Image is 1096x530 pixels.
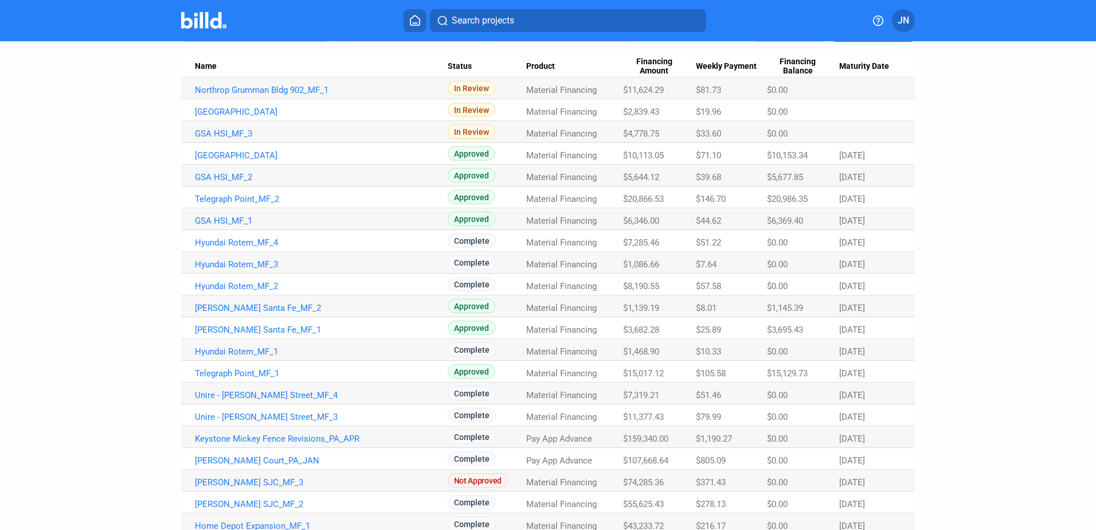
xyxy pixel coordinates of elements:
span: [DATE] [839,259,865,270]
button: Search projects [430,9,706,32]
span: Complete [448,277,496,291]
span: $107,668.64 [623,455,668,466]
span: Complete [448,430,496,444]
span: In Review [448,103,495,117]
img: Billd Company Logo [181,12,226,29]
span: Financing Balance [767,57,829,76]
a: Keystone Mickey Fence Revisions_PA_APR [195,434,448,444]
span: Material Financing [526,194,597,204]
span: Not Approved [448,473,508,488]
span: $0.00 [767,499,788,509]
span: $0.00 [767,477,788,488]
span: Complete [448,451,496,466]
span: Material Financing [526,281,597,291]
span: Material Financing [526,107,597,117]
span: $0.00 [767,434,788,444]
span: Status [448,61,472,72]
span: $5,644.12 [623,172,659,182]
span: Name [195,61,217,72]
span: $6,369.40 [767,216,803,226]
span: $6,346.00 [623,216,659,226]
span: Material Financing [526,368,597,379]
span: [DATE] [839,499,865,509]
div: Maturity Date [839,61,901,72]
span: $57.58 [696,281,721,291]
span: [DATE] [839,412,865,422]
span: $2,839.43 [623,107,659,117]
a: Northrop Grumman Bldg 902_MF_1 [195,85,448,95]
span: $39.68 [696,172,721,182]
span: $3,682.28 [623,325,659,335]
span: Complete [448,386,496,400]
span: [DATE] [839,455,865,466]
span: Material Financing [526,237,597,248]
span: Approved [448,299,495,313]
span: $11,377.43 [623,412,664,422]
span: Weekly Payment [696,61,757,72]
span: Material Financing [526,303,597,313]
span: Complete [448,342,496,357]
span: [DATE] [839,216,865,226]
span: Approved [448,321,495,335]
span: $0.00 [767,412,788,422]
a: Hyundai Rotem_MF_3 [195,259,448,270]
span: $805.09 [696,455,726,466]
a: Hyundai Rotem_MF_1 [195,346,448,357]
span: $55,625.43 [623,499,664,509]
span: Complete [448,255,496,270]
span: Material Financing [526,128,597,139]
span: Approved [448,146,495,161]
span: Approved [448,190,495,204]
span: [DATE] [839,281,865,291]
div: Financing Balance [767,57,839,76]
span: $71.10 [696,150,721,161]
span: Material Financing [526,172,597,182]
span: JN [898,14,909,28]
span: [DATE] [839,325,865,335]
a: Telegraph Point_MF_1 [195,368,448,379]
span: $0.00 [767,281,788,291]
span: $371.43 [696,477,726,488]
span: Material Financing [526,85,597,95]
span: Product [526,61,555,72]
span: Material Financing [526,346,597,357]
span: Material Financing [526,390,597,400]
span: Approved [448,364,495,379]
span: $278.13 [696,499,726,509]
span: Material Financing [526,259,597,270]
span: $0.00 [767,390,788,400]
span: $7,319.21 [623,390,659,400]
a: [PERSON_NAME] Santa Fe_MF_2 [195,303,448,313]
span: Pay App Advance [526,434,592,444]
span: $105.58 [696,368,726,379]
span: Approved [448,212,495,226]
span: [DATE] [839,434,865,444]
span: $25.89 [696,325,721,335]
span: [DATE] [839,390,865,400]
span: [DATE] [839,237,865,248]
span: $8.01 [696,303,717,313]
span: Material Financing [526,216,597,226]
span: Complete [448,408,496,422]
span: $0.00 [767,346,788,357]
span: $15,017.12 [623,368,664,379]
a: Unire - [PERSON_NAME] Street_MF_4 [195,390,448,400]
span: [DATE] [839,150,865,161]
span: $0.00 [767,128,788,139]
span: $33.60 [696,128,721,139]
a: GSA HSI_MF_3 [195,128,448,139]
span: Material Financing [526,477,597,488]
span: $1,139.19 [623,303,659,313]
span: Material Financing [526,150,597,161]
span: $1,468.90 [623,346,659,357]
span: Maturity Date [839,61,889,72]
span: $20,986.35 [767,194,808,204]
span: [DATE] [839,194,865,204]
a: Telegraph Point_MF_2 [195,194,448,204]
span: Pay App Advance [526,455,592,466]
span: $5,677.85 [767,172,803,182]
a: [PERSON_NAME] SJC_MF_3 [195,477,448,488]
a: Hyundai Rotem_MF_4 [195,237,448,248]
span: Material Financing [526,412,597,422]
span: Material Financing [526,499,597,509]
